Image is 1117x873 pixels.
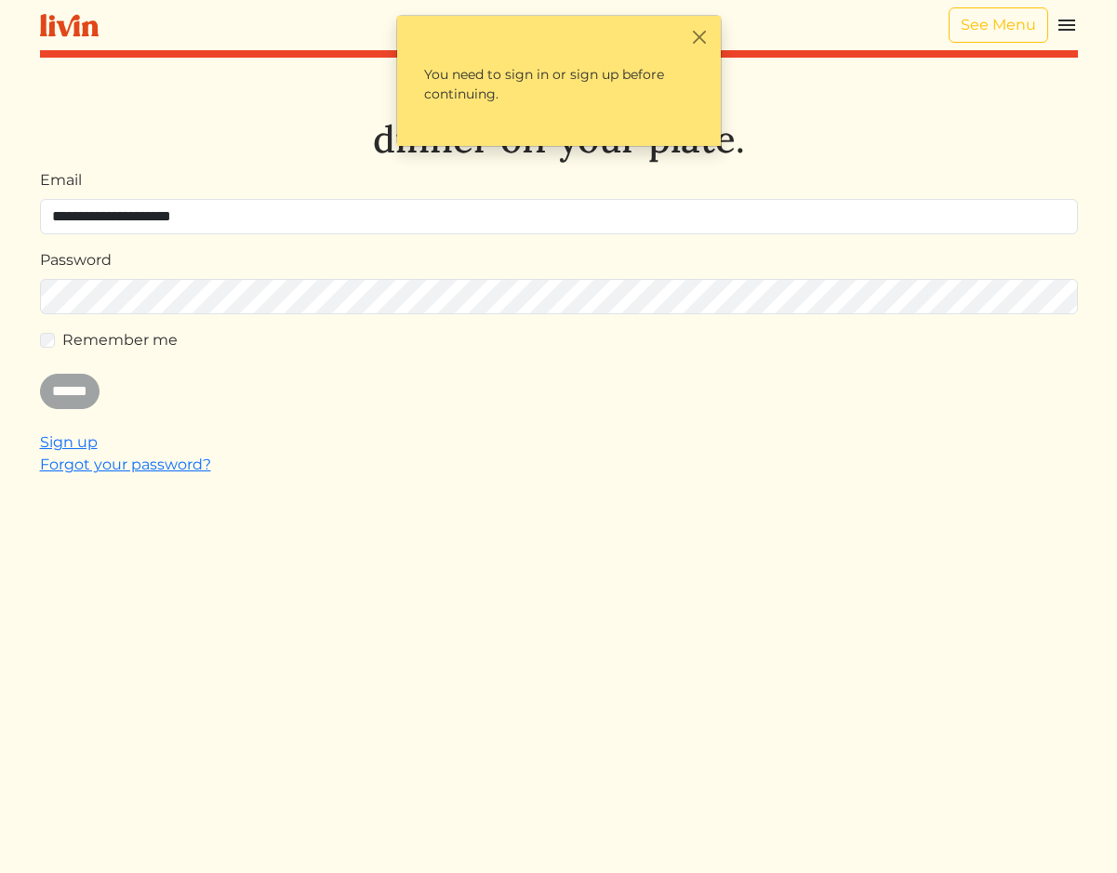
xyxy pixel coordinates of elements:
[40,456,211,473] a: Forgot your password?
[40,433,98,451] a: Sign up
[690,27,710,46] button: Close
[949,7,1048,43] a: See Menu
[40,169,82,192] label: Email
[40,14,99,37] img: livin-logo-a0d97d1a881af30f6274990eb6222085a2533c92bbd1e4f22c21b4f0d0e3210c.svg
[40,249,112,271] label: Password
[62,329,178,351] label: Remember me
[1056,14,1078,36] img: menu_hamburger-cb6d353cf0ecd9f46ceae1c99ecbeb4a00e71ca567a856bd81f57e9d8c17bb26.svg
[408,49,710,120] p: You need to sign in or sign up before continuing.
[40,73,1078,162] h1: Let's take dinner off your plate.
